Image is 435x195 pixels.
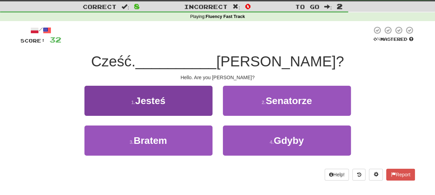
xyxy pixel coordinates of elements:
span: Incorrect [184,3,228,10]
small: 4 . [270,139,274,145]
div: / [20,26,61,35]
strong: Fluency Fast Track [206,14,245,19]
button: Help! [325,169,349,180]
span: 8 [134,2,140,10]
span: Senatorze [265,95,312,106]
div: Hello. Are you [PERSON_NAME]? [20,74,415,81]
span: Cześć. [91,53,135,69]
span: 0 [245,2,251,10]
span: Bratem [134,135,167,146]
span: [PERSON_NAME]? [216,53,344,69]
span: 0 % [373,36,380,42]
div: Mastered [372,36,415,43]
span: : [324,4,332,10]
small: 1 . [131,100,135,105]
button: 4.Gdyby [223,126,351,156]
span: 32 [49,35,61,44]
button: 2.Senatorze [223,86,351,116]
button: 3.Bratem [84,126,212,156]
span: : [233,4,240,10]
small: 2 . [262,100,266,105]
span: : [121,4,129,10]
span: To go [295,3,319,10]
span: Score: [20,38,45,44]
span: 2 [337,2,343,10]
small: 3 . [129,139,134,145]
button: 1.Jesteś [84,86,212,116]
span: Jesteś [135,95,165,106]
button: Round history (alt+y) [352,169,365,180]
span: Gdyby [274,135,304,146]
button: Report [386,169,415,180]
span: __________ [135,53,216,69]
span: Correct [83,3,117,10]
